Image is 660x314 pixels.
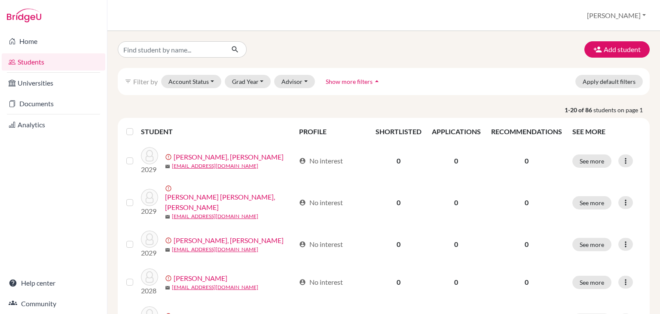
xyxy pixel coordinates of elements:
[165,154,174,160] span: error_outline
[593,105,650,114] span: students on page 1
[299,199,306,206] span: account_circle
[172,162,258,170] a: [EMAIL_ADDRESS][DOMAIN_NAME]
[174,152,284,162] a: [PERSON_NAME], [PERSON_NAME]
[174,273,227,283] a: [PERSON_NAME]
[373,77,381,86] i: arrow_drop_up
[491,197,562,208] p: 0
[318,75,388,88] button: Show more filtersarrow_drop_up
[491,156,562,166] p: 0
[141,206,158,216] p: 2029
[299,279,306,286] span: account_circle
[165,192,295,212] a: [PERSON_NAME] [PERSON_NAME], [PERSON_NAME]
[274,75,315,88] button: Advisor
[427,121,486,142] th: APPLICATIONS
[165,285,170,290] span: mail
[427,180,486,225] td: 0
[141,268,158,286] img: Abdou, Yasmeen
[141,189,158,206] img: Abbas Murad Yousif Albalooshi, Fatima Walid
[370,121,427,142] th: SHORTLISTED
[491,239,562,249] p: 0
[299,156,343,166] div: No interest
[7,9,41,22] img: Bridge-U
[141,248,158,258] p: 2029
[370,142,427,180] td: 0
[172,283,258,291] a: [EMAIL_ADDRESS][DOMAIN_NAME]
[299,239,343,249] div: No interest
[572,238,611,251] button: See more
[565,105,593,114] strong: 1-20 of 86
[326,78,373,85] span: Show more filters
[567,121,646,142] th: SEE MORE
[165,275,174,282] span: error_outline
[299,277,343,287] div: No interest
[584,41,650,58] button: Add student
[165,247,170,252] span: mail
[141,164,158,175] p: 2029
[427,225,486,263] td: 0
[299,241,306,248] span: account_circle
[370,263,427,301] td: 0
[583,7,650,24] button: [PERSON_NAME]
[299,157,306,164] span: account_circle
[141,147,158,164] img: Abbas Dakhuda Robari, Mayed Rashid
[299,197,343,208] div: No interest
[427,263,486,301] td: 0
[172,246,258,253] a: [EMAIL_ADDRESS][DOMAIN_NAME]
[118,41,224,58] input: Find student by name...
[141,286,158,296] p: 2028
[572,154,611,168] button: See more
[165,185,174,192] span: error_outline
[572,196,611,209] button: See more
[2,295,105,312] a: Community
[225,75,271,88] button: Grad Year
[174,235,284,246] a: [PERSON_NAME], [PERSON_NAME]
[486,121,567,142] th: RECOMMENDATIONS
[165,164,170,169] span: mail
[491,277,562,287] p: 0
[370,225,427,263] td: 0
[427,142,486,180] td: 0
[2,74,105,92] a: Universities
[161,75,221,88] button: Account Status
[370,180,427,225] td: 0
[294,121,370,142] th: PROFILE
[125,78,131,85] i: filter_list
[133,77,158,86] span: Filter by
[572,276,611,289] button: See more
[2,53,105,71] a: Students
[2,33,105,50] a: Home
[165,237,174,244] span: error_outline
[575,75,643,88] button: Apply default filters
[165,214,170,219] span: mail
[2,274,105,292] a: Help center
[172,212,258,220] a: [EMAIL_ADDRESS][DOMAIN_NAME]
[141,231,158,248] img: Abdalla Yousif Aldarmaki, Hamdan Ahmed
[2,116,105,133] a: Analytics
[141,121,293,142] th: STUDENT
[2,95,105,112] a: Documents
